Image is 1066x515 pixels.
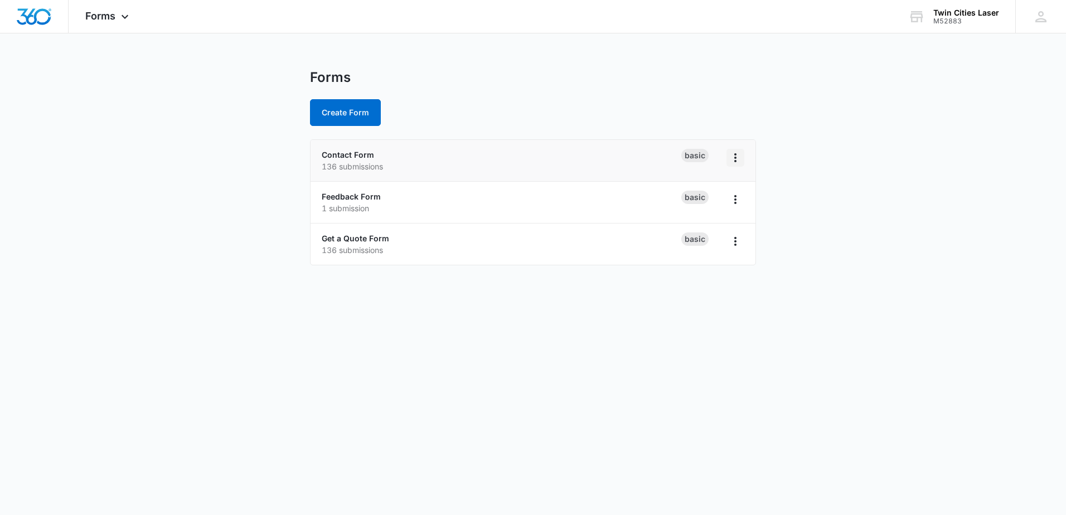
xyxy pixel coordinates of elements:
[322,150,374,159] a: Contact Form
[681,232,709,246] div: Basic
[933,8,999,17] div: account name
[322,202,681,214] p: 1 submission
[85,10,115,22] span: Forms
[322,161,681,172] p: 136 submissions
[322,192,381,201] a: Feedback Form
[322,234,389,243] a: Get a Quote Form
[322,244,681,256] p: 136 submissions
[726,149,744,167] button: Overflow Menu
[310,99,381,126] button: Create Form
[726,191,744,208] button: Overflow Menu
[933,17,999,25] div: account id
[681,149,709,162] div: Basic
[681,191,709,204] div: Basic
[310,69,351,86] h1: Forms
[726,232,744,250] button: Overflow Menu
